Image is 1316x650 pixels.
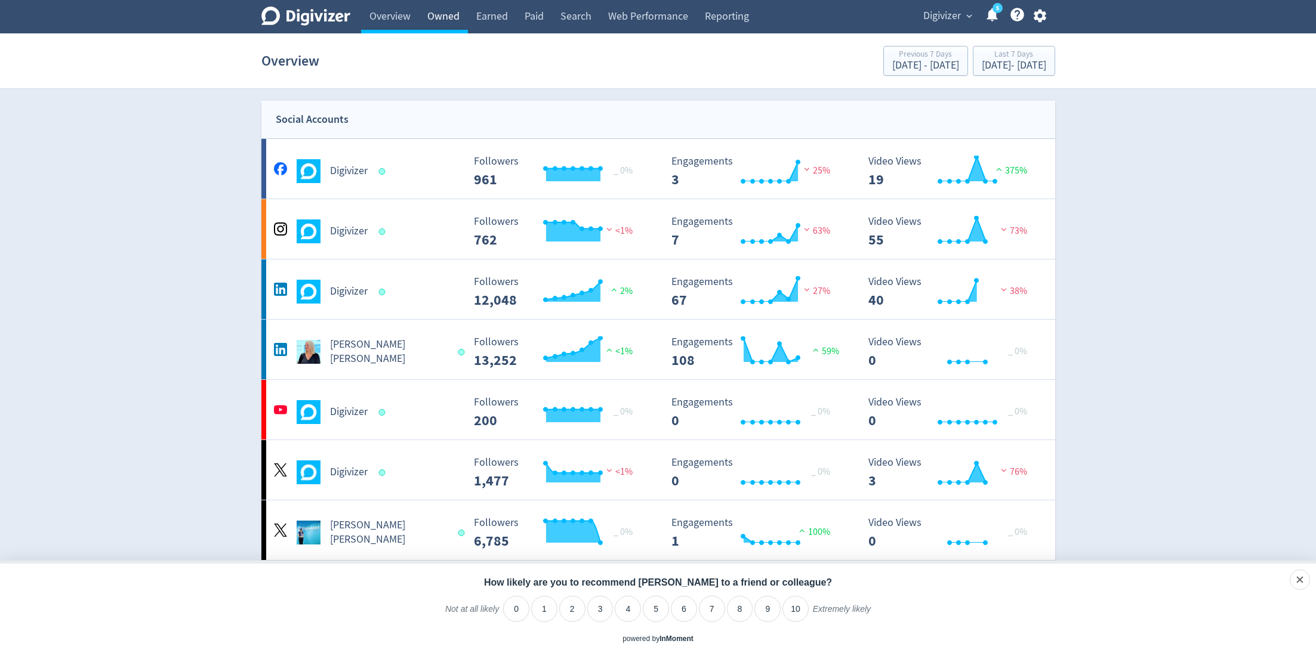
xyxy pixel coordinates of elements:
[468,276,647,308] svg: Followers ---
[665,156,845,187] svg: Engagements 3
[801,165,813,174] img: negative-performance.svg
[801,165,830,177] span: 25%
[378,228,389,235] span: Data last synced: 9 Oct 2025, 7:02pm (AEDT)
[614,165,633,177] span: _ 0%
[643,596,669,622] li: 5
[1008,406,1027,417] span: _ 0%
[862,336,1041,368] svg: Video Views 0
[801,285,830,297] span: 27%
[458,349,469,355] span: Data last synced: 10 Oct 2025, 6:02am (AEDT)
[531,596,557,622] li: 1
[458,530,469,536] span: Data last synced: 10 Oct 2025, 12:02am (AEDT)
[261,440,1055,500] a: Digivizer undefinedDigivizer Followers --- Followers 1,477 <1% Engagements 0 Engagements 0 _ 0% V...
[665,336,845,368] svg: Engagements 108
[998,285,1010,294] img: negative-performance.svg
[297,159,320,183] img: Digivizer undefined
[801,225,813,234] img: negative-performance.svg
[996,4,998,13] text: 5
[378,168,389,175] span: Data last synced: 9 Oct 2025, 7:02pm (AEDT)
[261,199,1055,259] a: Digivizer undefinedDigivizer Followers --- Followers 762 <1% Engagements 7 Engagements 7 63% Vide...
[862,216,1041,247] svg: Video Views 55
[998,466,1010,475] img: negative-performance.svg
[973,46,1055,76] button: Last 7 Days[DATE]- [DATE]
[330,465,368,479] h5: Digivizer
[297,340,320,364] img: Emma Lo Russo undefined
[810,345,822,354] img: positive-performance.svg
[892,60,959,71] div: [DATE] - [DATE]
[801,285,813,294] img: negative-performance.svg
[587,596,614,622] li: 3
[559,596,585,622] li: 2
[297,280,320,304] img: Digivizer undefined
[813,603,871,624] label: Extremely likely
[378,409,389,416] span: Data last synced: 10 Oct 2025, 8:02am (AEDT)
[862,517,1041,549] svg: Video Views 0
[993,3,1003,13] a: 5
[919,7,975,26] button: Digivizer
[297,460,320,484] img: Digivizer undefined
[261,259,1055,319] a: Digivizer undefinedDigivizer Followers --- Followers 12,048 2% Engagements 67 Engagements 67 27% ...
[754,596,781,622] li: 9
[615,596,641,622] li: 4
[468,397,647,428] svg: Followers ---
[614,406,633,417] span: _ 0%
[330,284,368,299] h5: Digivizer
[862,397,1041,428] svg: Video Views 0
[964,11,975,21] span: expand_more
[810,345,839,357] span: 59%
[330,164,368,178] h5: Digivizer
[603,345,633,357] span: <1%
[261,139,1055,199] a: Digivizer undefinedDigivizer Followers --- _ 0% Followers 961 Engagements 3 Engagements 3 25% Vid...
[261,380,1055,439] a: Digivizer undefinedDigivizer Followers --- _ 0% Followers 200 Engagements 0 Engagements 0 _ 0% Vi...
[622,634,694,644] div: powered by inmoment
[261,500,1055,560] a: Emma Lo Russo undefined[PERSON_NAME] [PERSON_NAME] Followers --- _ 0% Followers 6,785 Engagements...
[608,285,633,297] span: 2%
[665,216,845,247] svg: Engagements 7
[665,457,845,488] svg: Engagements 0
[782,596,809,622] li: 10
[261,42,319,80] h1: Overview
[468,517,647,549] svg: Followers ---
[892,50,959,60] div: Previous 7 Days
[862,156,1041,187] svg: Video Views 19
[796,526,830,538] span: 100%
[330,518,448,547] h5: [PERSON_NAME] [PERSON_NAME]
[811,406,830,417] span: _ 0%
[261,320,1055,379] a: Emma Lo Russo undefined[PERSON_NAME] [PERSON_NAME] Followers --- Followers 13,252 <1% Engagements...
[998,225,1027,237] span: 73%
[993,165,1005,174] img: positive-performance.svg
[727,596,753,622] li: 8
[982,60,1046,71] div: [DATE] - [DATE]
[503,596,529,622] li: 0
[998,285,1027,297] span: 38%
[468,156,647,187] svg: Followers ---
[665,276,845,308] svg: Engagements 67
[699,596,725,622] li: 7
[1008,345,1027,357] span: _ 0%
[468,336,647,368] svg: Followers ---
[811,466,830,478] span: _ 0%
[608,285,620,294] img: positive-performance.svg
[923,7,961,26] span: Digivizer
[614,526,633,538] span: _ 0%
[1290,569,1310,590] div: Close survey
[993,165,1027,177] span: 375%
[468,457,647,488] svg: Followers ---
[603,345,615,354] img: positive-performance.svg
[297,219,320,243] img: Digivizer undefined
[671,596,697,622] li: 6
[796,526,808,535] img: positive-performance.svg
[603,225,615,234] img: negative-performance.svg
[862,457,1041,488] svg: Video Views 3
[378,469,389,476] span: Data last synced: 10 Oct 2025, 5:02am (AEDT)
[998,225,1010,234] img: negative-performance.svg
[297,521,320,544] img: Emma Lo Russo undefined
[665,517,845,549] svg: Engagements 1
[445,603,499,624] label: Not at all likely
[665,397,845,428] svg: Engagements 0
[1008,526,1027,538] span: _ 0%
[276,111,349,128] div: Social Accounts
[603,466,633,478] span: <1%
[330,224,368,239] h5: Digivizer
[801,225,830,237] span: 63%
